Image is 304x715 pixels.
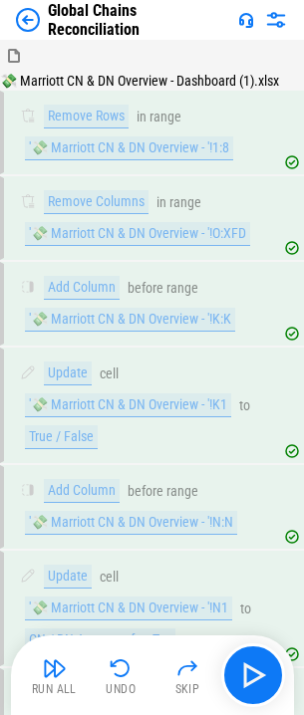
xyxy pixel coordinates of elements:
[169,195,201,210] div: range
[240,601,251,616] div: to
[106,683,136,695] div: Undo
[44,105,129,128] div: Remove Rows
[25,222,250,246] div: '💸 Marriott CN & DN Overview - '!O:XFD
[264,8,288,32] img: Settings menu
[128,484,163,499] div: before
[239,398,250,413] div: to
[25,308,235,332] div: '💸 Marriott CN & DN Overview - '!K:K
[25,425,98,449] div: True / False
[166,281,198,296] div: range
[175,656,199,680] img: Skip
[44,361,92,385] div: Update
[150,110,181,124] div: range
[25,136,233,160] div: '💸 Marriott CN & DN Overview - '!1:8
[89,651,152,699] button: Undo
[25,596,232,620] div: '💸 Marriott CN & DN Overview - '!N1
[109,656,133,680] img: Undo
[43,656,67,680] img: Run All
[100,366,119,381] div: cell
[25,393,231,417] div: '💸 Marriott CN & DN Overview - '!K1
[100,570,119,585] div: cell
[166,484,198,499] div: range
[44,276,120,300] div: Add Column
[175,683,200,695] div: Skip
[44,190,149,214] div: Remove Columns
[32,683,77,695] div: Run All
[25,628,175,652] div: CN / DN Amount after Tax
[137,110,147,124] div: in
[44,479,120,503] div: Add Column
[238,12,254,28] img: Support
[128,281,163,296] div: before
[48,1,230,39] div: Global Chains Reconciliation
[237,659,269,691] img: Main button
[44,565,92,589] div: Update
[156,195,166,210] div: in
[25,511,237,535] div: '💸 Marriott CN & DN Overview - '!N:N
[23,651,87,699] button: Run All
[155,651,219,699] button: Skip
[16,8,40,32] img: Back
